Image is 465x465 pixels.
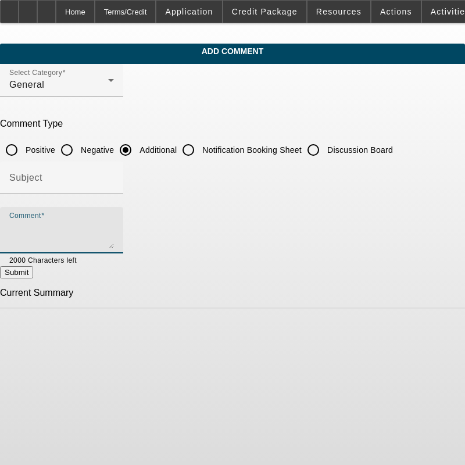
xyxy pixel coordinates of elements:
label: Notification Booking Sheet [200,144,302,156]
mat-label: Subject [9,173,42,183]
span: Actions [380,7,412,16]
span: Application [165,7,213,16]
mat-label: Comment [9,212,41,220]
button: Credit Package [223,1,306,23]
span: Credit Package [232,7,298,16]
mat-hint: 2000 Characters left [9,253,77,266]
label: Negative [78,144,114,156]
label: Additional [137,144,177,156]
label: Discussion Board [325,144,393,156]
button: Actions [371,1,421,23]
span: Add Comment [9,46,456,56]
button: Application [156,1,221,23]
button: Resources [307,1,370,23]
span: General [9,80,44,90]
label: Positive [23,144,55,156]
mat-label: Select Category [9,69,62,77]
span: Resources [316,7,362,16]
